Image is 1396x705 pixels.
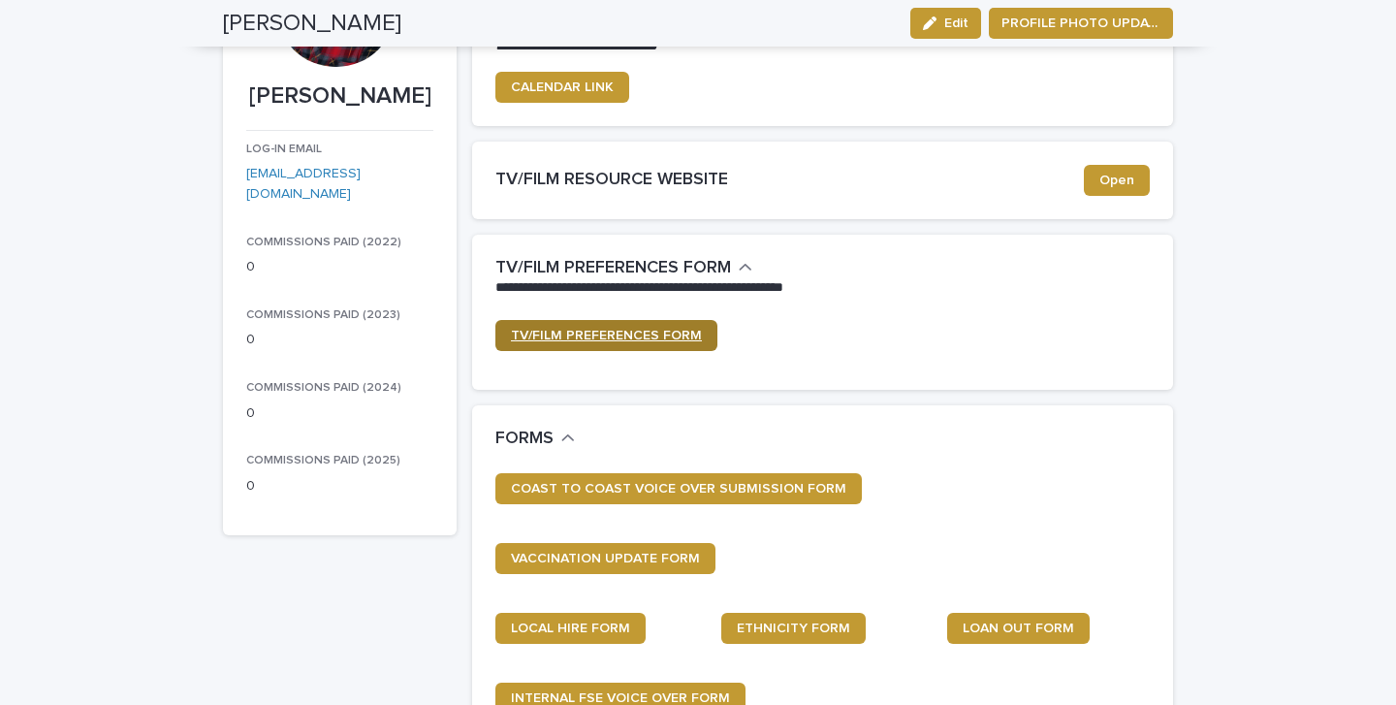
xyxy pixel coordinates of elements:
h2: FORMS [495,429,554,450]
span: Open [1099,174,1134,187]
span: LOCAL HIRE FORM [511,622,630,635]
h2: TV/FILM PREFERENCES FORM [495,258,731,279]
span: INTERNAL FSE VOICE OVER FORM [511,691,730,705]
a: TV/FILM PREFERENCES FORM [495,320,717,351]
p: 0 [246,476,433,497]
p: 0 [246,330,433,350]
p: 0 [246,403,433,424]
a: VACCINATION UPDATE FORM [495,543,715,574]
a: LOAN OUT FORM [947,613,1090,644]
button: FORMS [495,429,575,450]
a: CALENDAR LINK [495,72,629,103]
a: ETHNICITY FORM [721,613,866,644]
button: Edit [910,8,981,39]
span: COMMISSIONS PAID (2024) [246,382,401,394]
span: COAST TO COAST VOICE OVER SUBMISSION FORM [511,482,846,496]
span: TV/FILM PREFERENCES FORM [511,329,702,342]
span: PROFILE PHOTO UPDATE [1001,14,1160,33]
a: LOCAL HIRE FORM [495,613,646,644]
button: TV/FILM PREFERENCES FORM [495,258,752,279]
p: [PERSON_NAME] [246,82,433,111]
span: VACCINATION UPDATE FORM [511,552,700,565]
span: COMMISSIONS PAID (2022) [246,237,401,248]
h2: TV/FILM RESOURCE WEBSITE [495,170,1084,191]
span: Edit [944,16,968,30]
button: PROFILE PHOTO UPDATE [989,8,1173,39]
span: COMMISSIONS PAID (2025) [246,455,400,466]
span: CALENDAR LINK [511,80,614,94]
h2: [PERSON_NAME] [223,10,401,38]
span: COMMISSIONS PAID (2023) [246,309,400,321]
span: ETHNICITY FORM [737,622,850,635]
p: 0 [246,257,433,277]
span: LOG-IN EMAIL [246,144,322,155]
a: Open [1084,165,1150,196]
a: COAST TO COAST VOICE OVER SUBMISSION FORM [495,473,862,504]
span: LOAN OUT FORM [963,622,1074,635]
a: [EMAIL_ADDRESS][DOMAIN_NAME] [246,167,361,201]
